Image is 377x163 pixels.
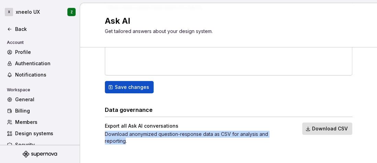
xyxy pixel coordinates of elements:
[5,8,13,16] div: X
[115,84,149,91] span: Save changes
[15,107,73,114] div: Billing
[4,58,76,69] a: Authentication
[23,151,57,158] svg: Supernova Logo
[105,15,213,26] h2: Ask AI
[4,24,76,35] a: Back
[15,130,73,137] div: Design systems
[4,38,26,47] div: Account
[15,60,73,67] div: Authentication
[15,71,73,78] div: Notifications
[4,69,76,80] a: Notifications
[15,26,73,33] div: Back
[312,125,348,132] span: Download CSV
[4,128,76,139] a: Design systems
[4,47,76,58] a: Profile
[16,9,40,15] div: xneelo UX
[15,96,73,103] div: General
[4,105,76,116] a: Billing
[15,141,73,148] div: Security
[302,123,352,135] button: Download CSV
[1,4,78,20] button: Xxneelo UXZ
[4,117,76,128] a: Members
[4,94,76,105] a: General
[105,123,290,129] div: Export all Ask AI conversations
[105,131,290,144] div: Download anonymized question-response data as CSV for analysis and reporting.
[105,28,213,34] span: Get tailored answers about your design system.
[105,81,154,93] button: Save changes
[105,106,153,114] h3: Data governance
[15,49,73,56] div: Profile
[4,139,76,150] a: Security
[4,86,33,94] div: Workspace
[70,9,73,15] div: Z
[15,119,73,126] div: Members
